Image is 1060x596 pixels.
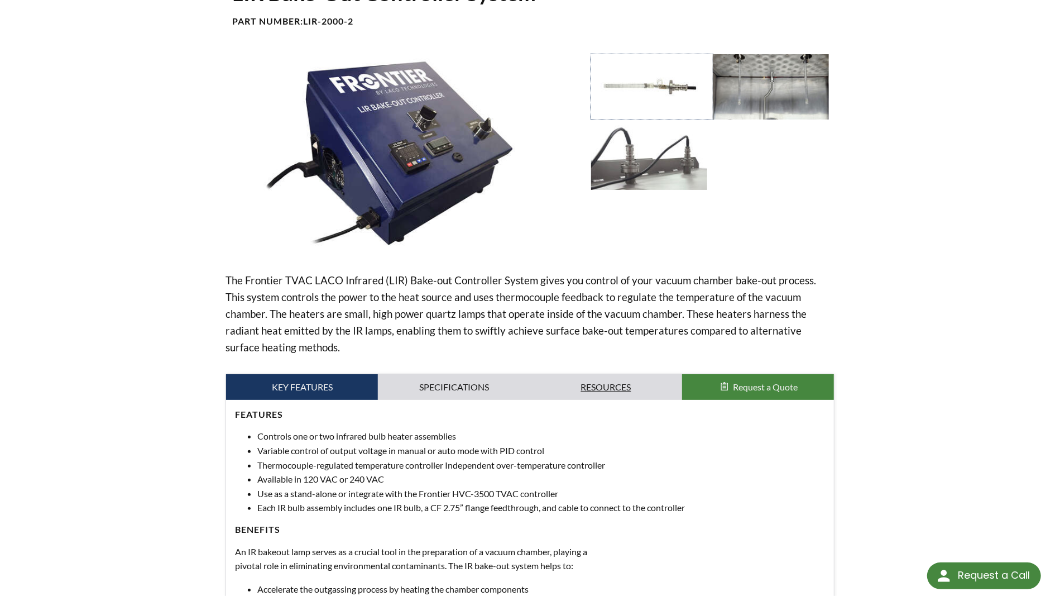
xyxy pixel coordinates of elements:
[378,374,530,400] a: Specifications
[958,562,1030,588] div: Request a Call
[935,567,953,585] img: round button
[226,54,582,254] img: LIR Bake-Out Controller
[235,545,609,573] p: An IR bakeout lamp serves as a crucial tool in the preparation of a vacuum chamber, playing a piv...
[303,16,353,26] b: LIR-2000-2
[257,487,824,501] li: Use as a stand-alone or integrate with the Frontier HVC-3500 TVAC controller
[257,472,824,487] li: Available in 120 VAC or 240 VAC
[530,374,682,400] a: Resources
[733,382,798,392] span: Request a Quote
[257,444,824,458] li: Variable control of output voltage in manual or auto mode with PID control
[927,562,1041,589] div: Request a Call
[226,272,834,356] p: The Frontier TVAC LACO Infrared (LIR) Bake-out Controller System gives you control of your vacuum...
[682,374,834,400] button: Request a Quote
[226,374,378,400] a: Key Features
[235,409,824,421] h4: Features
[235,524,824,536] h4: Benefits
[232,16,827,27] h4: Part Number:
[713,54,829,119] img: LIR Bake-Out Bulbs in chamber
[257,429,824,444] li: Controls one or two infrared bulb heater assemblies
[591,54,707,119] img: LIR Bake-Out Blub
[591,125,707,190] img: LIR Bake-Out External feedthroughs
[257,500,824,515] li: Each IR bulb assembly includes one IR bulb, a CF 2.75” flange feedthrough, and cable to connect t...
[257,458,824,473] li: Thermocouple-regulated temperature controller Independent over-temperature controller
